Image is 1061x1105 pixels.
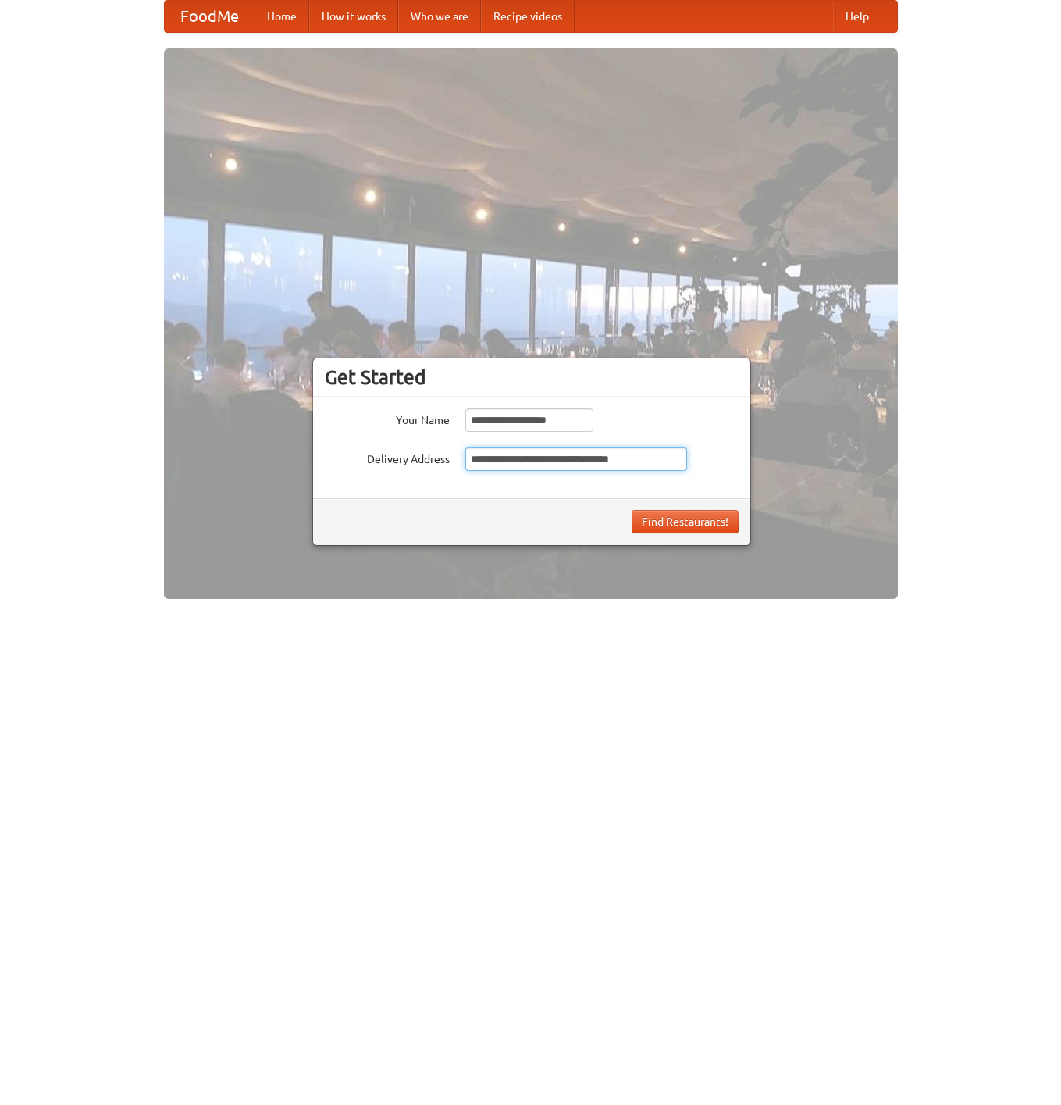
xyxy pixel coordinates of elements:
button: Find Restaurants! [632,510,739,533]
label: Your Name [325,408,450,428]
a: Recipe videos [481,1,575,32]
a: Home [255,1,309,32]
a: How it works [309,1,398,32]
a: Who we are [398,1,481,32]
label: Delivery Address [325,447,450,467]
h3: Get Started [325,365,739,389]
a: Help [833,1,881,32]
a: FoodMe [165,1,255,32]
